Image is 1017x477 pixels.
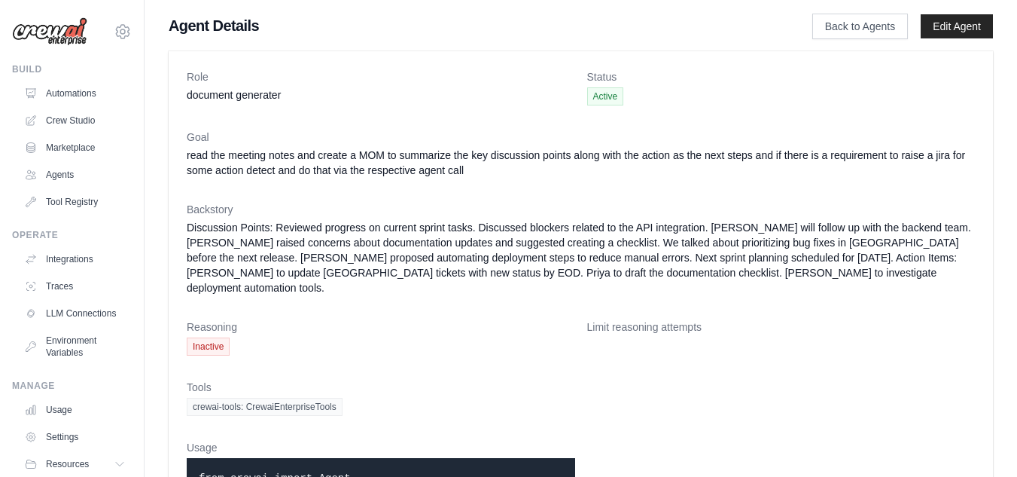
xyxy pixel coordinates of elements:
dt: Usage [187,440,575,455]
dd: Discussion Points: Reviewed progress on current sprint tasks. Discussed blockers related to the A... [187,220,975,295]
h1: Agent Details [169,15,764,36]
a: Settings [18,425,132,449]
dd: read the meeting notes and create a MOM to summarize the key discussion points along with the act... [187,148,975,178]
dt: Backstory [187,202,975,217]
a: Back to Agents [812,14,908,39]
a: Edit Agent [921,14,993,38]
a: Traces [18,274,132,298]
dt: Reasoning [187,320,575,335]
div: Manage [12,380,132,392]
dt: Status [587,69,976,84]
dd: document generater [187,87,575,102]
span: Resources [46,458,89,470]
span: Inactive [187,338,230,356]
dt: Tools [187,380,975,395]
a: Marketplace [18,136,132,160]
a: Automations [18,81,132,105]
dt: Limit reasoning attempts [587,320,976,335]
img: Logo [12,17,87,46]
div: Operate [12,229,132,241]
a: Crew Studio [18,109,132,133]
a: Usage [18,398,132,422]
span: Active [587,87,624,105]
button: Resources [18,452,132,476]
a: Integrations [18,247,132,271]
a: Agents [18,163,132,187]
dt: Goal [187,130,975,145]
a: LLM Connections [18,301,132,326]
span: crewai-tools: CrewaiEnterpriseTools [187,398,343,416]
iframe: Chat Widget [942,405,1017,477]
dt: Role [187,69,575,84]
div: Build [12,63,132,75]
a: Environment Variables [18,329,132,365]
a: Tool Registry [18,190,132,214]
